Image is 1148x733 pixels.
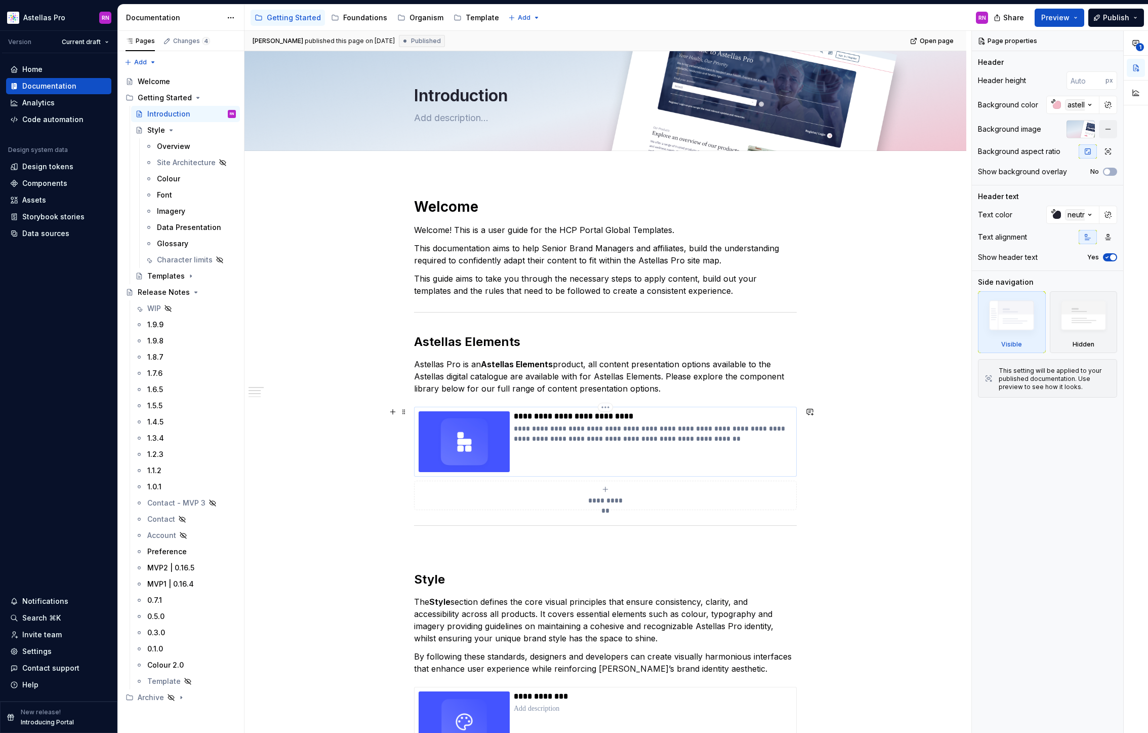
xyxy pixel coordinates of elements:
[1065,209,1110,220] div: neutral-900
[999,367,1111,391] div: This setting will be applied to your published documentation. Use preview to see how it looks.
[22,162,73,172] div: Design tokens
[126,13,222,23] div: Documentation
[131,527,240,544] a: Account
[978,14,986,22] div: RN
[22,596,68,606] div: Notifications
[121,73,240,706] div: Page tree
[131,446,240,462] a: 1.2.3
[147,530,176,541] div: Account
[6,159,111,175] a: Design tokens
[173,37,210,45] div: Changes
[907,34,958,48] a: Open page
[414,198,797,216] h1: Welcome
[131,268,240,284] a: Templates
[1065,99,1123,110] div: astellasRed-100
[505,11,543,25] button: Add
[978,57,1004,67] div: Header
[251,10,325,26] a: Getting Started
[6,677,111,693] button: Help
[157,190,172,200] div: Font
[157,158,216,168] div: Site Architecture
[978,167,1067,177] div: Show background overlay
[7,12,19,24] img: b2369ad3-f38c-46c1-b2a2-f2452fdbdcd2.png
[978,252,1038,262] div: Show header text
[6,111,111,128] a: Code automation
[147,271,185,281] div: Templates
[147,433,164,443] div: 1.3.4
[978,100,1038,110] div: Background color
[978,277,1034,287] div: Side navigation
[1001,340,1022,349] div: Visible
[147,628,165,638] div: 0.3.0
[131,625,240,641] a: 0.3.0
[414,650,797,675] p: By following these standards, designers and developers can create visually harmonious interfaces ...
[147,401,162,411] div: 1.5.5
[131,414,240,430] a: 1.4.5
[6,95,111,111] a: Analytics
[141,155,240,171] a: Site Architecture
[147,644,163,654] div: 0.1.0
[131,398,240,414] a: 1.5.5
[409,13,443,23] div: Organism
[393,10,447,26] a: Organism
[134,58,147,66] span: Add
[22,630,62,640] div: Invite team
[147,676,181,686] div: Template
[57,35,113,49] button: Current draft
[22,680,38,690] div: Help
[6,660,111,676] button: Contact support
[411,37,441,45] span: Published
[131,349,240,365] a: 1.8.7
[1103,13,1129,23] span: Publish
[327,10,391,26] a: Foundations
[343,13,387,23] div: Foundations
[147,660,184,670] div: Colour 2.0
[414,273,797,297] p: This guide aims to take you through the necessary steps to apply content, build out your template...
[23,13,65,23] div: Astellas Pro
[157,255,213,265] div: Character limits
[22,646,52,657] div: Settings
[481,359,553,369] strong: Astellas Elements
[6,175,111,191] a: Components
[141,138,240,155] a: Overview
[22,663,79,673] div: Contact support
[414,334,797,350] h2: Astellas Elements
[978,210,1012,220] div: Text color
[989,9,1031,27] button: Share
[414,242,797,266] p: This documentation aims to help Senior Brand Managers and affiliates, build the understanding req...
[147,579,194,589] div: MVP1 | 0.16.4
[1105,76,1113,85] p: px
[147,320,163,330] div: 1.9.9
[121,90,240,106] div: Getting Started
[157,239,188,249] div: Glossary
[131,592,240,608] a: 0.7.1
[147,384,163,395] div: 1.6.5
[414,224,797,236] p: Welcome! This is a user guide for the HCP Portal Global Templates.
[419,411,510,472] img: 5bab9c92-5f99-4893-b000-b4006f4cfa1e.png
[1050,291,1118,353] div: Hidden
[121,689,240,706] div: Archive
[131,544,240,560] a: Preference
[138,93,192,103] div: Getting Started
[22,81,76,91] div: Documentation
[412,84,795,108] textarea: Introduction
[1035,9,1084,27] button: Preview
[1073,340,1094,349] div: Hidden
[251,8,503,28] div: Page tree
[147,336,163,346] div: 1.9.8
[147,125,165,135] div: Style
[147,352,163,362] div: 1.8.7
[141,203,240,219] a: Imagery
[147,482,161,492] div: 1.0.1
[22,228,69,239] div: Data sources
[131,300,240,317] a: WIP
[147,449,163,459] div: 1.2.3
[978,146,1060,157] div: Background aspect ratio
[253,37,303,45] span: [PERSON_NAME]
[131,608,240,625] a: 0.5.0
[141,219,240,236] a: Data Presentation
[147,563,194,573] div: MVP2 | 0.16.5
[267,13,321,23] div: Getting Started
[102,14,109,22] div: RN
[1090,168,1099,176] label: No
